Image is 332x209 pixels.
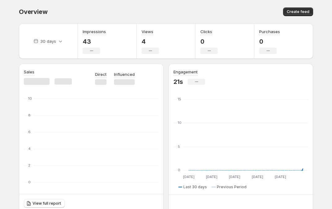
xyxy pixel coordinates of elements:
[142,28,153,35] h3: Views
[178,97,181,101] text: 15
[28,180,31,184] text: 0
[275,175,286,179] text: [DATE]
[229,175,240,179] text: [DATE]
[200,38,218,45] p: 0
[83,28,106,35] h3: Impressions
[173,78,183,85] p: 21s
[217,185,247,189] span: Previous Period
[28,96,32,101] text: 10
[183,185,207,189] span: Last 30 days
[183,175,194,179] text: [DATE]
[283,7,313,16] button: Create feed
[178,120,181,125] text: 10
[259,38,280,45] p: 0
[114,71,135,77] p: Influenced
[28,130,31,134] text: 6
[206,175,217,179] text: [DATE]
[19,8,47,15] span: Overview
[287,9,309,14] span: Create feed
[200,28,212,35] h3: Clicks
[28,146,31,151] text: 4
[95,71,107,77] p: Direct
[178,168,180,172] text: 0
[173,69,198,75] h3: Engagement
[178,144,180,149] text: 5
[24,199,65,208] a: View full report
[83,38,106,45] p: 43
[28,113,31,117] text: 8
[33,201,61,206] span: View full report
[24,69,34,75] h3: Sales
[259,28,280,35] h3: Purchases
[28,163,30,168] text: 2
[142,38,159,45] p: 4
[252,175,263,179] text: [DATE]
[40,38,56,44] p: 30 days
